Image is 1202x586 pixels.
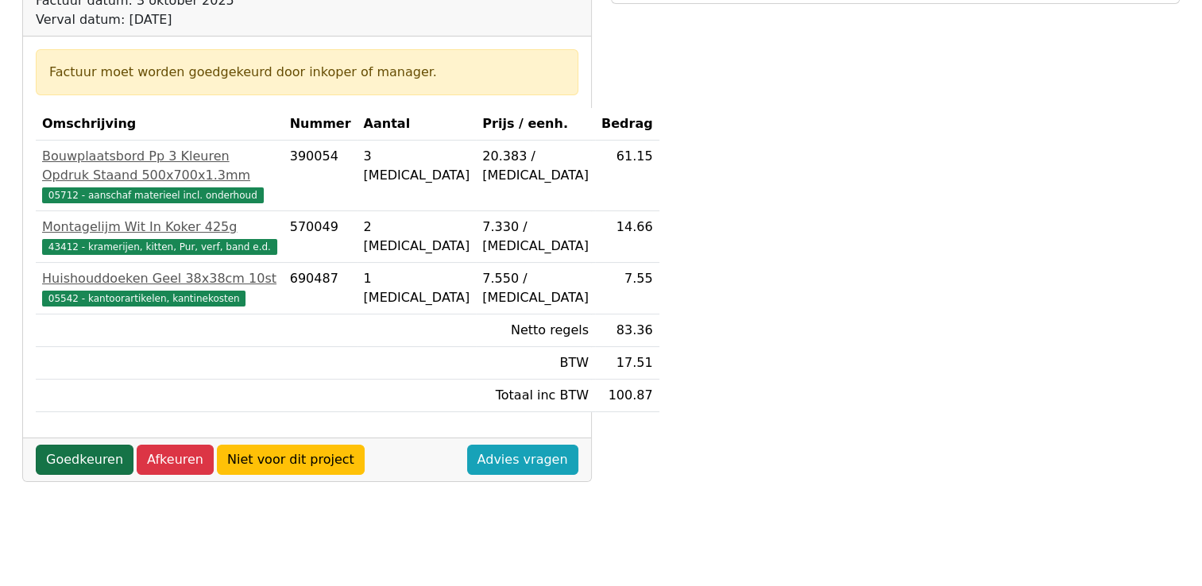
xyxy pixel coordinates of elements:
a: Advies vragen [467,445,578,475]
div: Huishouddoeken Geel 38x38cm 10st [42,269,277,288]
a: Montagelijm Wit In Koker 425g43412 - kramerijen, kitten, Pur, verf, band e.d. [42,218,277,256]
a: Bouwplaatsbord Pp 3 Kleuren Opdruk Staand 500x700x1.3mm05712 - aanschaf materieel incl. onderhoud [42,147,277,204]
td: 14.66 [595,211,659,263]
div: 20.383 / [MEDICAL_DATA] [482,147,589,185]
td: 61.15 [595,141,659,211]
span: 05712 - aanschaf materieel incl. onderhoud [42,187,264,203]
a: Goedkeuren [36,445,133,475]
th: Nummer [284,108,358,141]
td: Totaal inc BTW [476,380,595,412]
div: 7.550 / [MEDICAL_DATA] [482,269,589,307]
div: 7.330 / [MEDICAL_DATA] [482,218,589,256]
th: Prijs / eenh. [476,108,595,141]
th: Aantal [358,108,477,141]
div: 3 [MEDICAL_DATA] [364,147,470,185]
td: 100.87 [595,380,659,412]
td: 570049 [284,211,358,263]
span: 05542 - kantoorartikelen, kantinekosten [42,291,245,306]
th: Bedrag [595,108,659,141]
a: Huishouddoeken Geel 38x38cm 10st05542 - kantoorartikelen, kantinekosten [42,269,277,307]
td: 83.36 [595,314,659,347]
td: 7.55 [595,263,659,314]
div: Verval datum: [DATE] [36,10,268,29]
div: Factuur moet worden goedgekeurd door inkoper of manager. [49,63,565,82]
td: BTW [476,347,595,380]
span: 43412 - kramerijen, kitten, Pur, verf, band e.d. [42,239,277,255]
div: 2 [MEDICAL_DATA] [364,218,470,256]
div: 1 [MEDICAL_DATA] [364,269,470,307]
a: Afkeuren [137,445,214,475]
th: Omschrijving [36,108,284,141]
a: Niet voor dit project [217,445,365,475]
td: 17.51 [595,347,659,380]
td: 690487 [284,263,358,314]
td: 390054 [284,141,358,211]
td: Netto regels [476,314,595,347]
div: Bouwplaatsbord Pp 3 Kleuren Opdruk Staand 500x700x1.3mm [42,147,277,185]
div: Montagelijm Wit In Koker 425g [42,218,277,237]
